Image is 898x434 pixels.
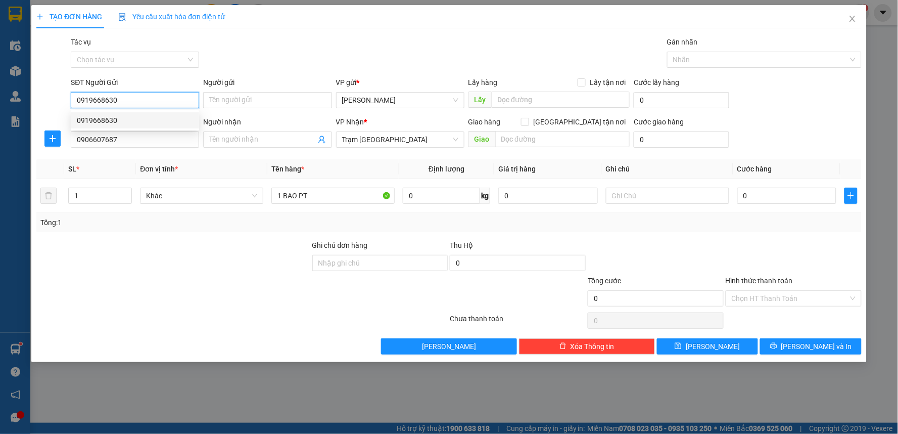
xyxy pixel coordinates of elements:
[4,63,33,74] span: Đã thu:
[36,13,43,20] span: plus
[498,165,536,173] span: Giá trị hàng
[845,192,857,200] span: plus
[838,5,867,33] button: Close
[468,131,495,147] span: Giao
[737,165,772,173] span: Cước hàng
[519,338,655,355] button: deleteXóa Thông tin
[336,77,464,88] div: VP gửi
[342,93,458,108] span: Phan Thiết
[36,13,102,21] span: TẠO ĐƠN HÀNG
[559,342,566,351] span: delete
[602,159,733,179] th: Ghi chú
[571,341,615,352] span: Xóa Thông tin
[450,241,473,249] span: Thu Hộ
[381,338,517,355] button: [PERSON_NAME]
[634,78,679,86] label: Cước lấy hàng
[422,341,476,352] span: [PERSON_NAME]
[203,77,332,88] div: Người gửi
[110,75,115,86] span: 0
[146,188,257,203] span: Khác
[657,338,759,355] button: save[PERSON_NAME]
[498,188,598,204] input: 0
[318,136,326,144] span: user-add
[4,46,19,55] span: Lấy:
[118,13,225,21] span: Yêu cầu xuất hóa đơn điện tử
[44,131,61,147] button: plus
[848,15,857,23] span: close
[77,29,168,49] span: 0918692727
[45,135,60,143] span: plus
[71,38,91,46] label: Tác vụ
[686,341,740,352] span: [PERSON_NAME]
[68,165,76,173] span: SL
[468,78,498,86] span: Lấy hàng
[40,188,57,204] button: delete
[4,75,35,86] span: Thu hộ:
[86,75,108,86] span: GTN:
[634,118,684,126] label: Cước giao hàng
[271,188,395,204] input: VD: Bàn, Ghế
[468,118,501,126] span: Giao hàng
[675,342,682,351] span: save
[449,313,587,331] div: Chưa thanh toán
[492,92,630,108] input: Dọc đường
[77,6,168,28] p: Nhận:
[77,115,193,126] div: 0919668630
[770,342,777,351] span: printer
[760,338,862,355] button: printer[PERSON_NAME] và In
[71,112,199,128] div: 0919668630
[40,217,347,228] div: Tổng: 1
[429,165,464,173] span: Định lượng
[4,11,76,31] p: Gửi:
[634,132,729,148] input: Cước giao hàng
[781,341,852,352] span: [PERSON_NAME] và In
[129,63,135,74] span: 0
[312,255,448,271] input: Ghi chú đơn hàng
[588,277,621,285] span: Tổng cước
[77,50,96,60] span: Giao:
[634,92,729,108] input: Cước lấy hàng
[118,13,126,21] img: icon
[312,241,368,249] label: Ghi chú đơn hàng
[495,131,630,147] input: Dọc đường
[203,116,332,127] div: Người nhận
[71,77,199,88] div: SĐT Người Gửi
[342,132,458,147] span: Trạm Sài Gòn
[606,188,729,204] input: Ghi Chú
[468,92,492,108] span: Lấy
[86,63,127,74] span: Chưa thu:
[38,75,43,86] span: 0
[586,77,630,88] span: Lấy tận nơi
[4,20,76,31] span: [PERSON_NAME]
[336,118,364,126] span: VP Nhận
[480,188,490,204] span: kg
[77,6,168,28] span: Trạm [GEOGRAPHIC_DATA]
[271,165,304,173] span: Tên hàng
[4,33,60,44] span: 0918172354
[36,63,66,74] span: 30.000
[529,116,630,127] span: [GEOGRAPHIC_DATA] tận nơi
[667,38,698,46] label: Gán nhãn
[844,188,857,204] button: plus
[140,165,178,173] span: Đơn vị tính
[726,277,793,285] label: Hình thức thanh toán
